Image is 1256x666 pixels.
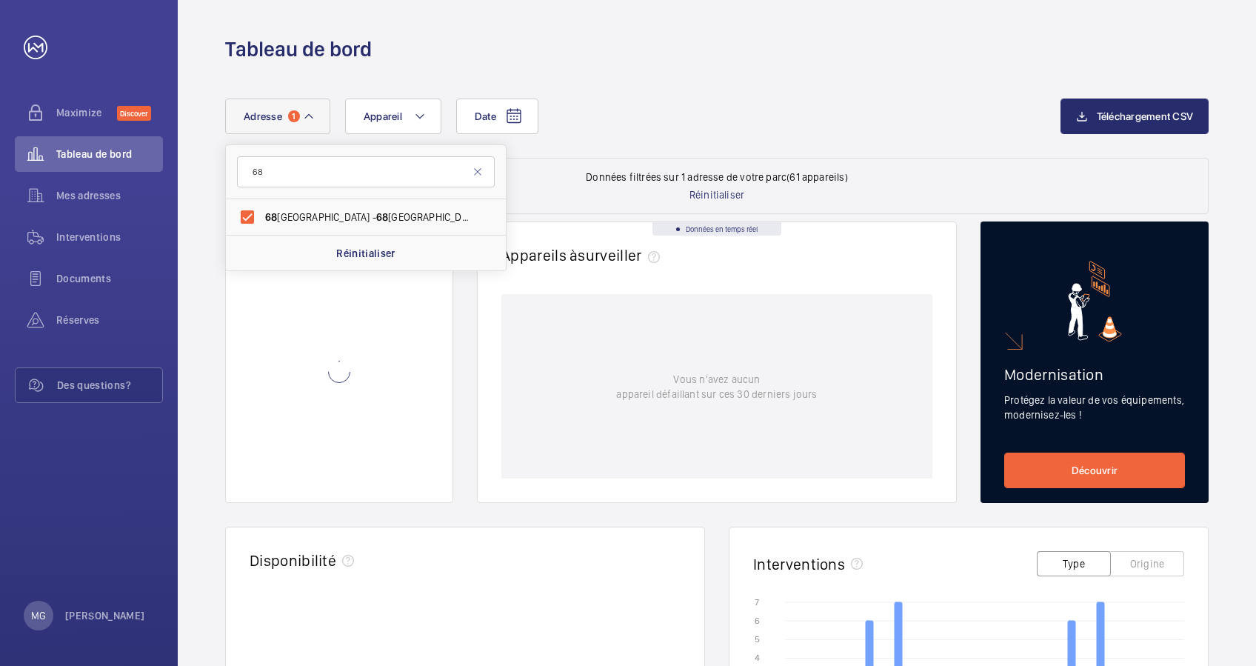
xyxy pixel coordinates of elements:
[616,372,817,402] p: Vous n'avez aucun appareil défaillant sur ces 30 derniers jours
[244,110,282,122] span: Adresse
[1097,110,1194,122] span: Téléchargement CSV
[265,211,277,223] span: 68
[237,156,495,187] input: Trouvez une adresse
[56,188,163,203] span: Mes adresses
[652,222,781,236] div: Données en temps réel
[56,313,163,327] span: Réserves
[753,555,845,573] h2: Interventions
[336,246,395,261] p: Réinitialiser
[288,110,300,122] span: 1
[456,99,538,134] button: Date
[56,147,163,161] span: Tableau de bord
[755,653,760,663] text: 4
[364,110,402,122] span: Appareil
[1060,99,1209,134] button: Téléchargement CSV
[1068,261,1122,342] img: marketing-card.svg
[586,170,848,184] p: Données filtrées sur 1 adresse de votre parc (61 appareils)
[57,378,162,393] span: Des questions?
[578,246,665,264] span: surveiller
[56,105,117,120] span: Maximize
[56,230,163,244] span: Interventions
[265,210,469,224] span: [GEOGRAPHIC_DATA] - [GEOGRAPHIC_DATA]
[250,551,336,570] h2: Disponibilité
[376,211,388,223] span: 68
[31,608,46,623] p: MG
[501,246,666,264] h2: Appareils à
[755,597,759,607] text: 7
[225,99,330,134] button: Adresse1
[65,608,145,623] p: [PERSON_NAME]
[56,271,163,286] span: Documents
[1004,453,1185,488] a: Découvrir
[475,110,496,122] span: Date
[1004,393,1185,422] p: Protégez la valeur de vos équipements, modernisez-les !
[1037,551,1111,576] button: Type
[755,634,760,645] text: 5
[1004,365,1185,384] h2: Modernisation
[1110,551,1184,576] button: Origine
[345,99,441,134] button: Appareil
[117,106,151,121] span: Discover
[689,187,744,202] p: Réinitialiser
[225,36,372,63] h1: Tableau de bord
[755,616,760,626] text: 6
